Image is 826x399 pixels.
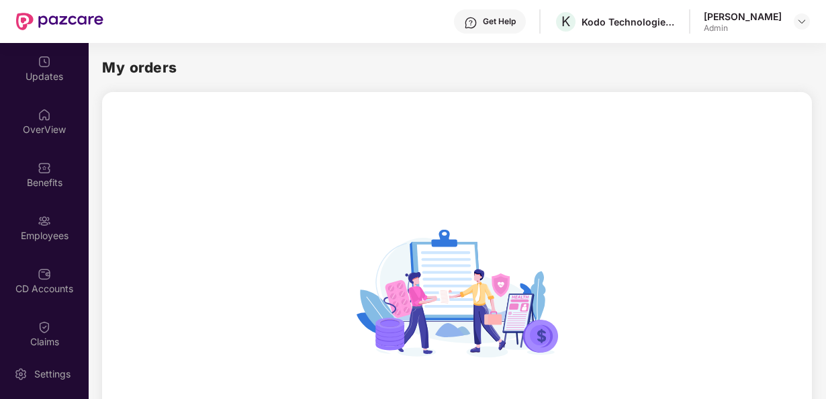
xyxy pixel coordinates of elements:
img: svg+xml;base64,PHN2ZyBpZD0iRHJvcGRvd24tMzJ4MzIiIHhtbG5zPSJodHRwOi8vd3d3LnczLm9yZy8yMDAwL3N2ZyIgd2... [796,16,807,27]
img: svg+xml;base64,PHN2ZyBpZD0iSGVscC0zMngzMiIgeG1sbnM9Imh0dHA6Ly93d3cudzMub3JnLzIwMDAvc3ZnIiB3aWR0aD... [464,16,477,30]
img: svg+xml;base64,PHN2ZyBpZD0iSG9tZSIgeG1sbnM9Imh0dHA6Ly93d3cudzMub3JnLzIwMDAvc3ZnIiB3aWR0aD0iMjAiIG... [38,108,51,122]
div: Settings [30,367,75,381]
img: svg+xml;base64,PHN2ZyBpZD0iU2V0dGluZy0yMHgyMCIgeG1sbnM9Imh0dHA6Ly93d3cudzMub3JnLzIwMDAvc3ZnIiB3aW... [14,367,28,381]
h2: My orders [102,56,177,79]
div: Get Help [483,16,516,27]
img: svg+xml;base64,PHN2ZyBpZD0iRW1wbG95ZWVzIiB4bWxucz0iaHR0cDovL3d3dy53My5vcmcvMjAwMC9zdmciIHdpZHRoPS... [38,214,51,228]
img: svg+xml;base64,PHN2ZyBpZD0iQ2xhaW0iIHhtbG5zPSJodHRwOi8vd3d3LnczLm9yZy8yMDAwL3N2ZyIgd2lkdGg9IjIwIi... [38,320,51,334]
span: K [561,13,570,30]
div: [PERSON_NAME] [704,10,782,23]
img: svg+xml;base64,PHN2ZyBpZD0iTXlfb3JkZXJzX3BsYWNlaG9sZGVyIiB4bWxucz0iaHR0cDovL3d3dy53My5vcmcvMjAwMC... [357,193,558,394]
div: Admin [704,23,782,34]
img: New Pazcare Logo [16,13,103,30]
img: svg+xml;base64,PHN2ZyBpZD0iQ0RfQWNjb3VudHMiIGRhdGEtbmFtZT0iQ0QgQWNjb3VudHMiIHhtbG5zPSJodHRwOi8vd3... [38,267,51,281]
img: svg+xml;base64,PHN2ZyBpZD0iQmVuZWZpdHMiIHhtbG5zPSJodHRwOi8vd3d3LnczLm9yZy8yMDAwL3N2ZyIgd2lkdGg9Ij... [38,161,51,175]
div: Kodo Technologies Pvt Ltd [582,15,676,28]
img: svg+xml;base64,PHN2ZyBpZD0iVXBkYXRlZCIgeG1sbnM9Imh0dHA6Ly93d3cudzMub3JnLzIwMDAvc3ZnIiB3aWR0aD0iMj... [38,55,51,69]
